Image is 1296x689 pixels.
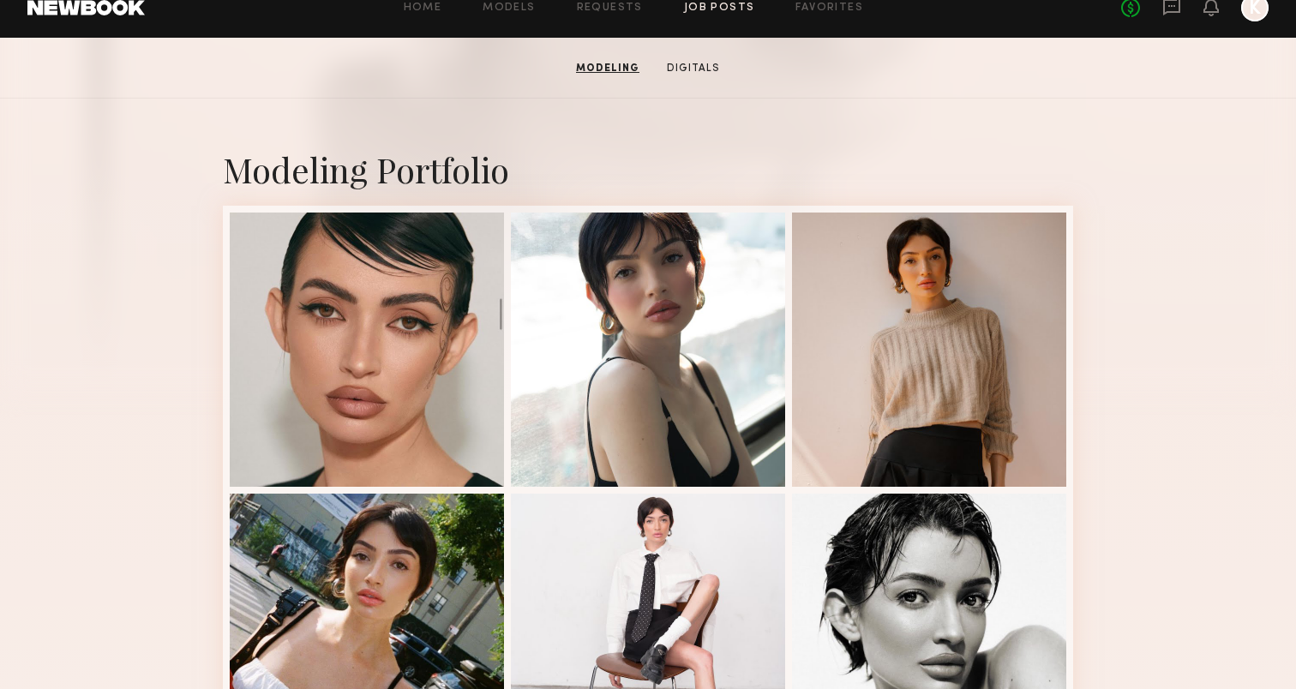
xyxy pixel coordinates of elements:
[577,3,643,14] a: Requests
[569,61,646,76] a: Modeling
[404,3,442,14] a: Home
[684,3,755,14] a: Job Posts
[660,61,727,76] a: Digitals
[223,147,1073,192] div: Modeling Portfolio
[483,3,535,14] a: Models
[795,3,863,14] a: Favorites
